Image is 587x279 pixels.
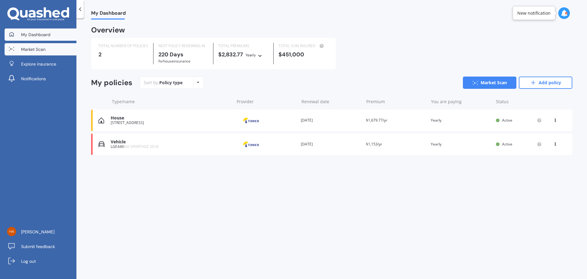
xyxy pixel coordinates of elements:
span: Notifications [21,76,46,82]
div: New notification [517,10,551,16]
span: Market Scan [21,46,46,52]
div: 2 [98,51,148,58]
span: [PERSON_NAME] [21,229,54,235]
span: Submit feedback [21,243,55,250]
div: You are paying [431,99,491,105]
img: Tower [236,115,266,126]
a: [PERSON_NAME] [5,226,76,238]
div: Yearly [431,117,491,123]
span: $1,679.77/yr [366,118,387,123]
div: Type/name [112,99,232,105]
span: My Dashboard [91,10,126,18]
span: KIA SPORTAGE 2018 [124,144,158,149]
a: Market Scan [5,43,76,55]
div: LGE440 [111,145,231,149]
div: TOTAL SUM INSURED [279,43,328,49]
span: Active [502,141,512,147]
span: Active [502,118,512,123]
div: Status [496,99,542,105]
b: 220 Days [158,51,183,58]
div: TOTAL NUMBER OF POLICIES [98,43,148,49]
a: Explore insurance [5,58,76,70]
a: Submit feedback [5,240,76,253]
div: TOTAL PREMIUMS [218,43,268,49]
div: Provider [237,99,297,105]
span: for House insurance [158,58,190,64]
div: House [111,115,231,121]
div: Sort by: [144,80,183,86]
div: Renewal date [301,99,361,105]
div: My policies [91,78,132,87]
a: Notifications [5,73,76,85]
div: Premium [366,99,426,105]
a: My Dashboard [5,28,76,41]
a: Market Scan [463,77,516,89]
div: NEXT POLICY RENEWING IN [158,43,208,49]
img: House [98,117,104,123]
img: 7f3496e5c04eb923ff40dc47748787d3 [7,227,16,236]
span: Explore insurance [21,61,56,67]
div: [DATE] [301,117,361,123]
img: Vehicle [98,141,105,147]
div: Vehicle [111,139,231,145]
div: Overview [91,27,125,33]
a: Add policy [519,77,572,89]
span: My Dashboard [21,32,50,38]
img: Tower [236,138,266,150]
div: [DATE] [301,141,361,147]
div: Yearly [246,52,256,58]
span: Log out [21,258,36,264]
div: Policy type [159,80,183,86]
span: $1,153/yr [366,141,382,147]
div: $2,832.77 [218,51,268,58]
a: Log out [5,255,76,267]
div: [STREET_ADDRESS] [111,121,231,125]
div: $451,000 [279,51,328,58]
div: Yearly [431,141,491,147]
